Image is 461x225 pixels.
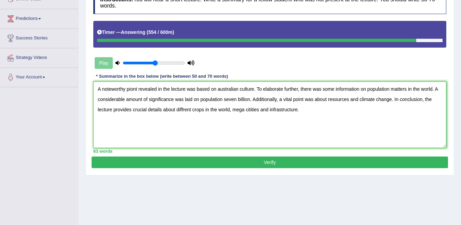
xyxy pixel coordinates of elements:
[148,29,173,35] b: 554 / 600m
[92,157,448,168] button: Verify
[0,68,78,85] a: Your Account
[121,29,146,35] b: Answering
[0,48,78,65] a: Strategy Videos
[0,9,78,26] a: Predictions
[147,29,148,35] b: (
[93,73,231,80] div: * Summarize in the box below (write between 50 and 70 words)
[0,29,78,46] a: Success Stories
[173,29,174,35] b: )
[93,148,446,154] div: 63 words
[97,30,174,35] h5: Timer —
